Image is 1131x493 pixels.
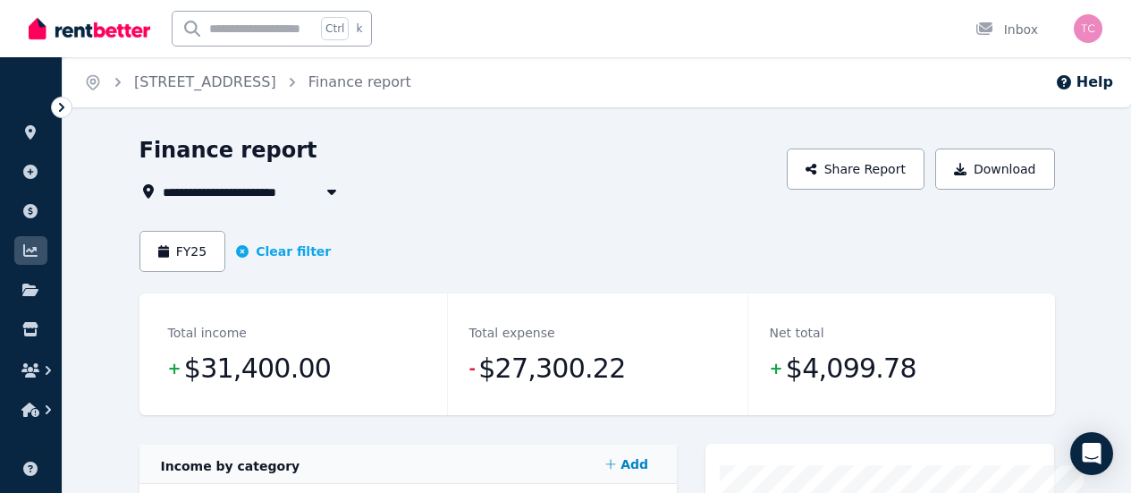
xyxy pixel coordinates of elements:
span: Income by category [161,459,300,473]
a: Finance report [308,73,411,90]
button: Help [1055,72,1113,93]
span: k [356,21,362,36]
img: RentBetter [29,15,150,42]
span: + [770,356,782,381]
button: Clear filter [236,242,331,260]
span: $31,400.00 [184,351,331,387]
dt: Net total [770,322,824,344]
span: $4,099.78 [786,351,916,387]
nav: Breadcrumb [63,57,433,107]
dt: Total expense [469,322,555,344]
span: $27,300.22 [478,351,625,387]
dt: Total income [168,322,247,344]
button: Download [935,149,1055,190]
button: Share Report [787,149,924,190]
div: Open Intercom Messenger [1070,432,1113,475]
img: Tej Chhetri [1074,14,1102,43]
button: FY25 [139,231,226,272]
a: [STREET_ADDRESS] [134,73,276,90]
span: Ctrl [321,17,349,40]
span: - [469,356,476,381]
div: Inbox [975,21,1038,38]
span: + [168,356,181,381]
a: Add [598,446,655,482]
h1: Finance report [139,136,317,165]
